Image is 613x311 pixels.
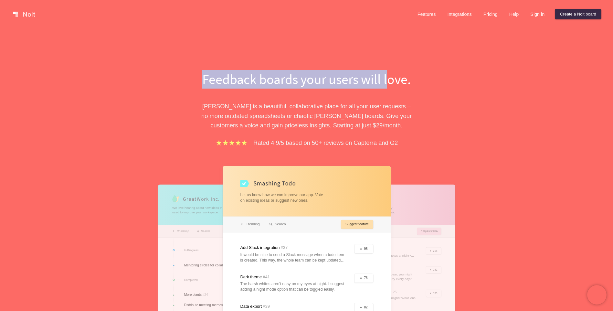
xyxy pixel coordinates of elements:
a: Sign in [525,9,550,19]
h1: Feedback boards your users will love. [195,70,418,89]
img: stars.b067e34983.png [215,139,248,146]
a: Help [504,9,524,19]
a: Pricing [478,9,503,19]
a: Integrations [442,9,477,19]
p: [PERSON_NAME] is a beautiful, collaborative place for all your user requests – no more outdated s... [195,102,418,130]
a: Create a Nolt board [555,9,601,19]
iframe: Chatra live chat [587,285,607,305]
p: Rated 4.9/5 based on 50+ reviews on Capterra and G2 [253,138,398,147]
a: Features [412,9,441,19]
